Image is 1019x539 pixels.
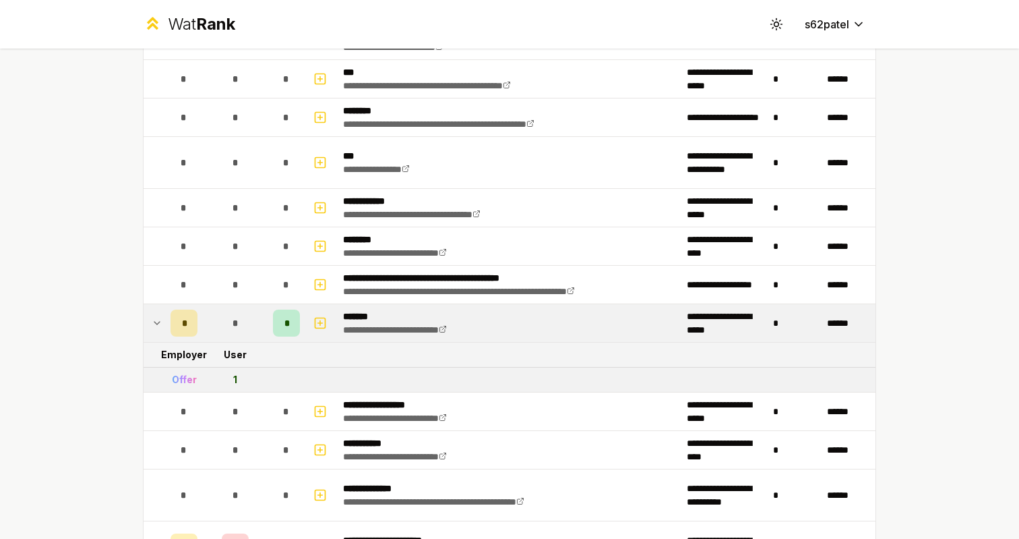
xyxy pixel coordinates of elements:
[203,343,268,367] td: User
[805,16,849,32] span: s62patel
[794,12,876,36] button: s62patel
[165,343,203,367] td: Employer
[196,14,235,34] span: Rank
[233,373,237,387] div: 1
[172,373,197,387] div: Offer
[143,13,235,35] a: WatRank
[168,13,235,35] div: Wat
